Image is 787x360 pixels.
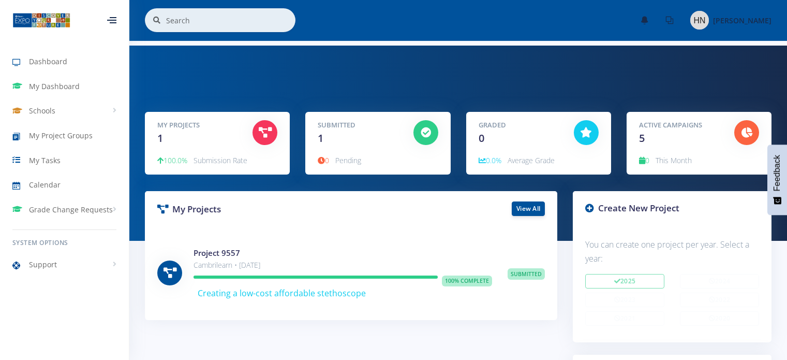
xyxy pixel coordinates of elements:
[585,201,759,215] h3: Create New Project
[29,56,67,67] span: Dashboard
[157,203,344,216] h3: My Projects
[585,238,759,266] p: You can create one project per year. Select a year:
[656,155,692,165] span: This Month
[767,145,787,215] button: Feedback - Show survey
[479,120,558,131] h5: Graded
[157,155,187,165] span: 100.0%
[12,238,116,248] h6: System Options
[479,155,501,165] span: 0.0%
[682,9,771,32] a: Image placeholder [PERSON_NAME]
[680,293,759,307] button: 2022
[318,120,397,131] h5: Submitted
[194,155,247,165] span: Submission Rate
[29,204,113,215] span: Grade Change Requests
[194,259,492,271] p: Cambrilearn • [DATE]
[585,293,664,307] button: 2023
[585,274,664,289] button: 2025
[512,201,545,216] a: View All
[29,179,61,190] span: Calendar
[166,8,295,32] input: Search
[639,120,719,131] h5: Active Campaigns
[479,131,484,145] span: 0
[585,311,664,326] button: 2021
[773,155,782,191] span: Feedback
[29,81,80,92] span: My Dashboard
[198,287,366,299] span: Creating a low-cost affordable stethoscope
[29,155,61,166] span: My Tasks
[29,130,93,141] span: My Project Groups
[29,105,55,116] span: Schools
[639,131,645,145] span: 5
[29,259,57,270] span: Support
[157,120,237,131] h5: My Projects
[318,155,329,165] span: 0
[157,131,163,145] span: 1
[442,276,492,287] span: 100% Complete
[680,274,759,289] button: 2024
[713,16,771,25] span: [PERSON_NAME]
[639,155,649,165] span: 0
[680,311,759,326] button: 2020
[318,131,323,145] span: 1
[335,155,361,165] span: Pending
[690,11,709,30] img: Image placeholder
[508,155,555,165] span: Average Grade
[12,12,70,28] img: ...
[194,248,240,258] a: Project 9557
[508,268,545,280] span: Submitted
